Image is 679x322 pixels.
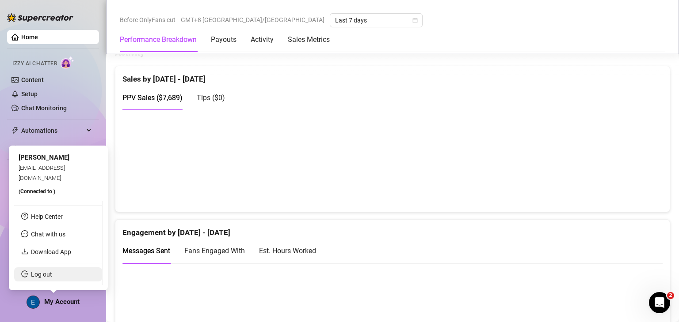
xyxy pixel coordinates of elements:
[21,230,28,237] span: message
[184,247,245,255] span: Fans Engaged With
[31,248,71,255] a: Download App
[335,14,417,27] span: Last 7 days
[27,296,39,308] img: ACg8ocLcPRSDFD1_FgQTWMGHesrdCMFi59PFqVtBfnK-VGsPLWuquQ=s96-c
[288,34,330,45] div: Sales Metrics
[11,127,19,134] span: thunderbolt
[259,245,316,256] div: Est. Hours Worked
[122,247,170,255] span: Messages Sent
[251,34,274,45] div: Activity
[21,141,84,155] span: Chat Copilot
[181,13,324,26] span: GMT+8 [GEOGRAPHIC_DATA]/[GEOGRAPHIC_DATA]
[120,34,197,45] div: Performance Breakdown
[61,56,74,69] img: AI Chatter
[19,188,55,195] span: (Connected to )
[211,34,237,45] div: Payouts
[122,220,663,239] div: Engagement by [DATE] - [DATE]
[197,94,225,102] span: Tips ( $0 )
[667,292,674,299] span: 2
[120,13,175,26] span: Before OnlyFans cut
[21,76,44,83] a: Content
[19,165,65,181] span: [EMAIL_ADDRESS][DOMAIN_NAME]
[21,124,84,138] span: Automations
[21,34,38,41] a: Home
[649,292,670,313] iframe: Intercom live chat
[412,18,418,23] span: calendar
[122,66,663,85] div: Sales by [DATE] - [DATE]
[7,13,73,22] img: logo-BBDzfeDw.svg
[31,213,63,220] a: Help Center
[12,60,57,68] span: Izzy AI Chatter
[21,105,67,112] a: Chat Monitoring
[31,231,65,238] span: Chat with us
[122,94,183,102] span: PPV Sales ( $7,689 )
[14,267,102,281] li: Log out
[19,154,69,161] span: [PERSON_NAME]
[21,90,38,97] a: Setup
[31,271,52,278] a: Log out
[44,298,80,306] span: My Account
